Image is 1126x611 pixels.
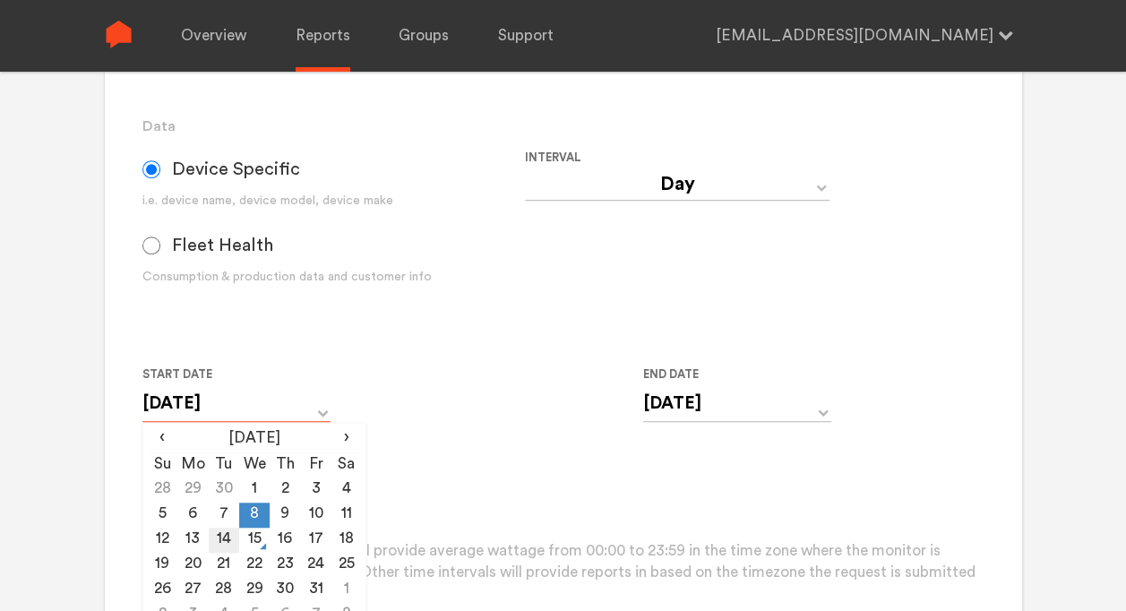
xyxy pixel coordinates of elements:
[209,478,239,503] td: 30
[147,528,177,553] td: 12
[177,478,208,503] td: 29
[239,528,270,553] td: 15
[105,21,133,48] img: Sense Logo
[331,503,362,528] td: 11
[142,192,525,211] div: i.e. device name, device model, device make
[300,553,331,578] td: 24
[300,478,331,503] td: 3
[239,478,270,503] td: 1
[177,452,208,478] th: Mo
[239,553,270,578] td: 22
[142,237,160,254] input: Fleet Health
[300,578,331,603] td: 31
[147,478,177,503] td: 28
[177,528,208,553] td: 13
[270,553,300,578] td: 23
[331,478,362,503] td: 4
[142,116,984,137] h3: Data
[239,503,270,528] td: 8
[142,364,316,385] label: Start Date
[209,553,239,578] td: 21
[331,452,362,478] th: Sa
[177,578,208,603] td: 27
[270,503,300,528] td: 9
[331,427,362,449] span: ›
[147,553,177,578] td: 19
[300,452,331,478] th: Fr
[177,427,331,452] th: [DATE]
[147,503,177,528] td: 5
[209,452,239,478] th: Tu
[239,578,270,603] td: 29
[142,160,160,178] input: Device Specific
[147,452,177,478] th: Su
[331,578,362,603] td: 1
[643,364,817,385] label: End Date
[177,503,208,528] td: 6
[331,528,362,553] td: 18
[209,528,239,553] td: 14
[300,528,331,553] td: 17
[270,578,300,603] td: 30
[525,147,893,168] label: Interval
[270,478,300,503] td: 2
[172,235,273,256] span: Fleet Health
[147,427,177,449] span: ‹
[209,503,239,528] td: 7
[239,452,270,478] th: We
[300,503,331,528] td: 10
[142,268,525,287] div: Consumption & production data and customer info
[172,159,300,180] span: Device Specific
[209,578,239,603] td: 28
[177,553,208,578] td: 20
[331,553,362,578] td: 25
[270,452,300,478] th: Th
[270,528,300,553] td: 16
[147,578,177,603] td: 26
[142,540,984,607] p: Please note that daily reports will provide average wattage from 00:00 to 23:59 in the time zone ...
